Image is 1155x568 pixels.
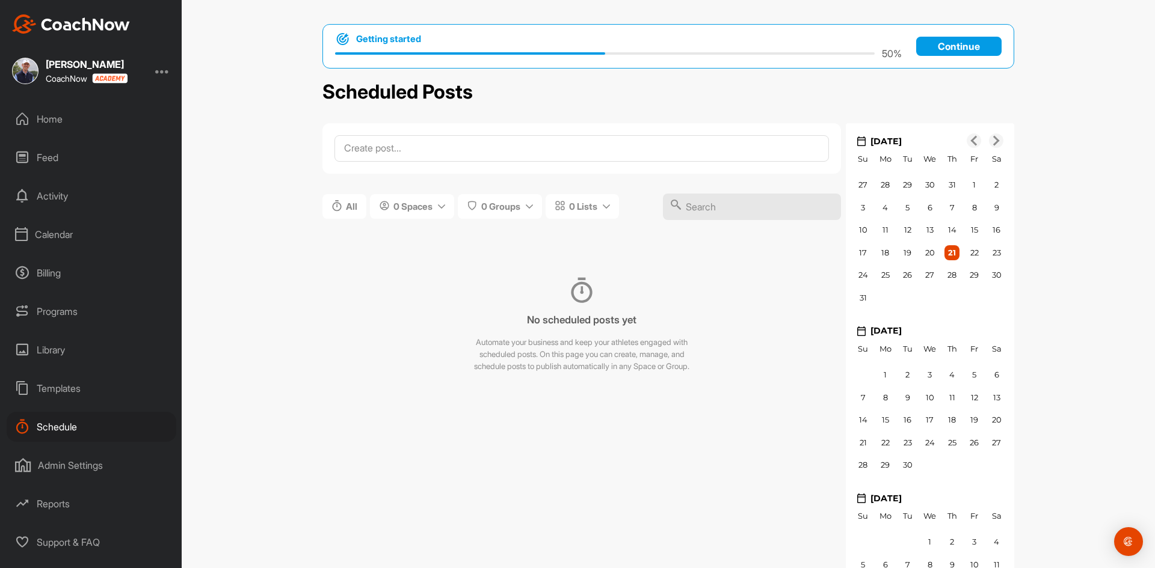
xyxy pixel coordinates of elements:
[967,412,982,428] div: Choose Friday, September 19th, 2025
[7,142,176,173] div: Feed
[855,151,870,167] div: Su
[7,296,176,326] div: Programs
[967,222,982,238] div: Choose Friday, August 15th, 2025
[971,225,978,234] span: 15
[970,248,979,257] span: 22
[878,457,893,473] div: Choose Monday, September 29th, 2025
[922,222,937,238] div: Choose Wednesday, August 13th, 2025
[12,14,130,34] img: CoachNow
[882,415,889,424] span: 15
[900,390,915,406] div: Choose Tuesday, September 9th, 2025
[882,46,902,61] p: 50 %
[916,37,1002,56] p: Continue
[989,267,1004,283] div: Choose Saturday, August 30th, 2025
[967,435,982,451] div: Choose Friday, September 26th, 2025
[900,200,915,216] div: Choose Tuesday, August 5th, 2025
[948,225,956,234] span: 14
[878,435,893,451] div: Choose Monday, September 22nd, 2025
[322,194,366,219] button: All
[878,245,893,261] div: Choose Monday, August 18th, 2025
[944,267,959,283] div: Choose Thursday, August 28th, 2025
[967,390,982,406] div: Choose Friday, September 12th, 2025
[989,177,1004,193] div: Choose Saturday, August 2nd, 2025
[860,293,867,302] span: 31
[7,450,176,480] div: Admin Settings
[989,151,1004,167] div: Sa
[948,438,956,447] span: 25
[878,508,893,524] div: Mo
[905,203,910,212] span: 5
[857,492,1014,505] div: [DATE]
[992,270,1002,279] span: 30
[993,225,1000,234] span: 16
[949,180,956,189] span: 31
[971,392,978,402] span: 12
[900,222,915,238] div: Choose Tuesday, August 12th, 2025
[883,392,888,402] span: 8
[944,412,959,428] div: Choose Thursday, September 18th, 2025
[994,180,999,189] span: 2
[860,438,867,447] span: 21
[905,370,910,379] span: 2
[928,537,931,546] span: 1
[989,367,1004,383] div: Choose Saturday, September 6th, 2025
[993,392,1000,402] span: 13
[46,60,128,69] div: [PERSON_NAME]
[989,245,1004,261] div: Choose Saturday, August 23rd, 2025
[973,180,976,189] span: 1
[855,267,870,283] div: Choose Sunday, August 24th, 2025
[335,32,350,46] img: bullseye
[900,508,915,524] div: Tu
[967,267,982,283] div: Choose Friday, August 29th, 2025
[546,194,619,219] button: 0 Lists
[859,248,867,257] span: 17
[7,104,176,134] div: Home
[994,537,999,546] span: 4
[663,194,841,220] input: Search
[926,392,934,402] span: 10
[922,177,937,193] div: Choose Wednesday, July 30th, 2025
[7,335,176,365] div: Library
[989,390,1004,406] div: Choose Saturday, September 13th, 2025
[989,435,1004,451] div: Choose Saturday, September 27th, 2025
[904,415,911,424] span: 16
[900,457,915,473] div: Choose Tuesday, September 30th, 2025
[569,200,597,213] span: 0 Lists
[481,200,520,213] span: 0 Groups
[900,177,915,193] div: Choose Tuesday, July 29th, 2025
[994,203,999,212] span: 9
[7,412,176,442] div: Schedule
[858,270,868,279] span: 24
[922,245,937,261] div: Choose Wednesday, August 20th, 2025
[925,180,935,189] span: 30
[858,180,867,189] span: 27
[944,245,959,261] div: Choose Thursday, August 21st, 2025
[7,489,176,519] div: Reports
[370,194,454,219] button: 0 Spaces
[861,392,866,402] span: 7
[928,203,932,212] span: 6
[855,508,870,524] div: Su
[855,412,870,428] div: Choose Sunday, September 14th, 2025
[904,438,912,447] span: 23
[322,81,473,104] h2: Scheduled Posts
[972,370,976,379] span: 5
[527,312,636,328] h3: No scheduled posts yet
[922,267,937,283] div: Choose Wednesday, August 27th, 2025
[884,370,887,379] span: 1
[967,367,982,383] div: Choose Friday, September 5th, 2025
[970,270,979,279] span: 29
[878,412,893,428] div: Choose Monday, September 15th, 2025
[948,415,956,424] span: 18
[944,390,959,406] div: Choose Thursday, September 11th, 2025
[944,508,959,524] div: Th
[903,460,913,469] span: 30
[855,222,870,238] div: Choose Sunday, August 10th, 2025
[989,200,1004,216] div: Choose Saturday, August 9th, 2025
[944,341,959,357] div: Th
[7,373,176,403] div: Templates
[855,457,870,473] div: Choose Sunday, September 28th, 2025
[858,460,867,469] span: 28
[967,151,982,167] div: Fr
[458,194,542,219] button: 0 Groups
